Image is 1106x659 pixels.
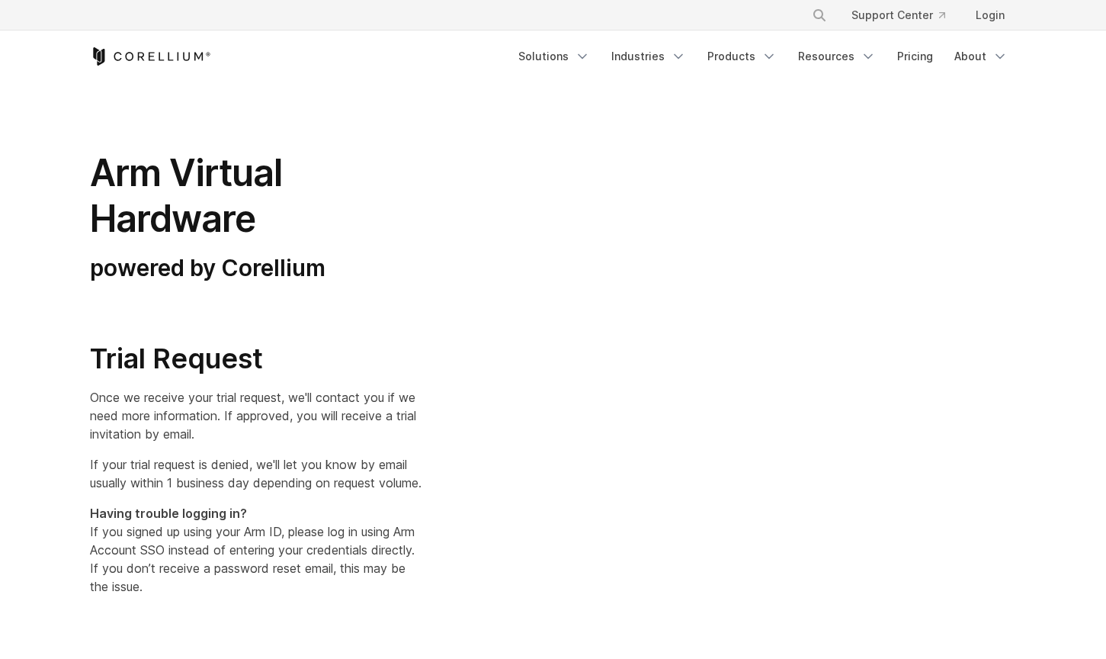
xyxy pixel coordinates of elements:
[789,43,885,70] a: Resources
[793,2,1017,29] div: Navigation Menu
[509,43,1017,70] div: Navigation Menu
[90,457,422,490] span: If your trial request is denied, we'll let you know by email usually within 1 business day depend...
[806,2,833,29] button: Search
[90,390,416,442] span: Once we receive your trial request, we'll contact you if we need more information. If approved, y...
[698,43,786,70] a: Products
[90,150,422,242] h1: Arm Virtual Hardware
[963,2,1017,29] a: Login
[90,506,415,594] span: If you signed up using your Arm ID, please log in using Arm Account SSO instead of entering your ...
[888,43,942,70] a: Pricing
[602,43,695,70] a: Industries
[90,254,422,283] h3: powered by Corellium
[90,506,247,521] strong: Having trouble logging in?
[945,43,1017,70] a: About
[839,2,957,29] a: Support Center
[509,43,599,70] a: Solutions
[90,342,422,376] h2: Trial Request
[90,47,211,66] a: Corellium Home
